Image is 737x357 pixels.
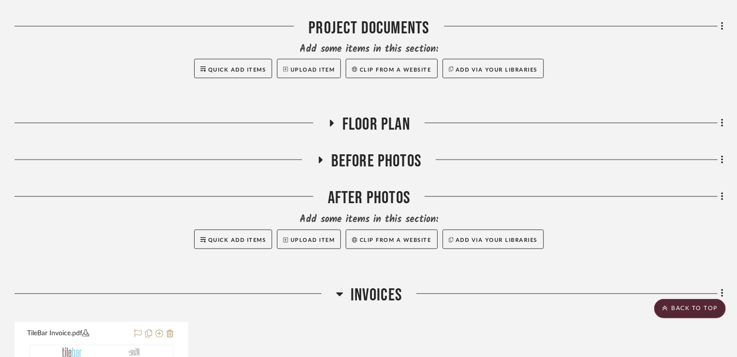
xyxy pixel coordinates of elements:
[208,238,266,243] span: Quick Add Items
[443,230,544,249] button: Add via your libraries
[331,151,422,172] span: Before Photos
[277,59,341,78] button: Upload Item
[208,67,266,73] span: Quick Add Items
[443,59,544,78] button: Add via your libraries
[351,285,402,306] span: Invoices
[277,230,341,249] button: Upload Item
[346,230,437,249] button: Clip from a website
[194,59,273,78] button: Quick Add Items
[346,59,437,78] button: Clip from a website
[27,328,128,340] button: TileBar Invoice.pdf
[15,213,723,227] div: Add some items in this section:
[654,299,726,318] scroll-to-top-button: BACK TO TOP
[15,43,723,56] div: Add some items in this section:
[194,230,273,249] button: Quick Add Items
[342,115,410,135] span: Floor Plan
